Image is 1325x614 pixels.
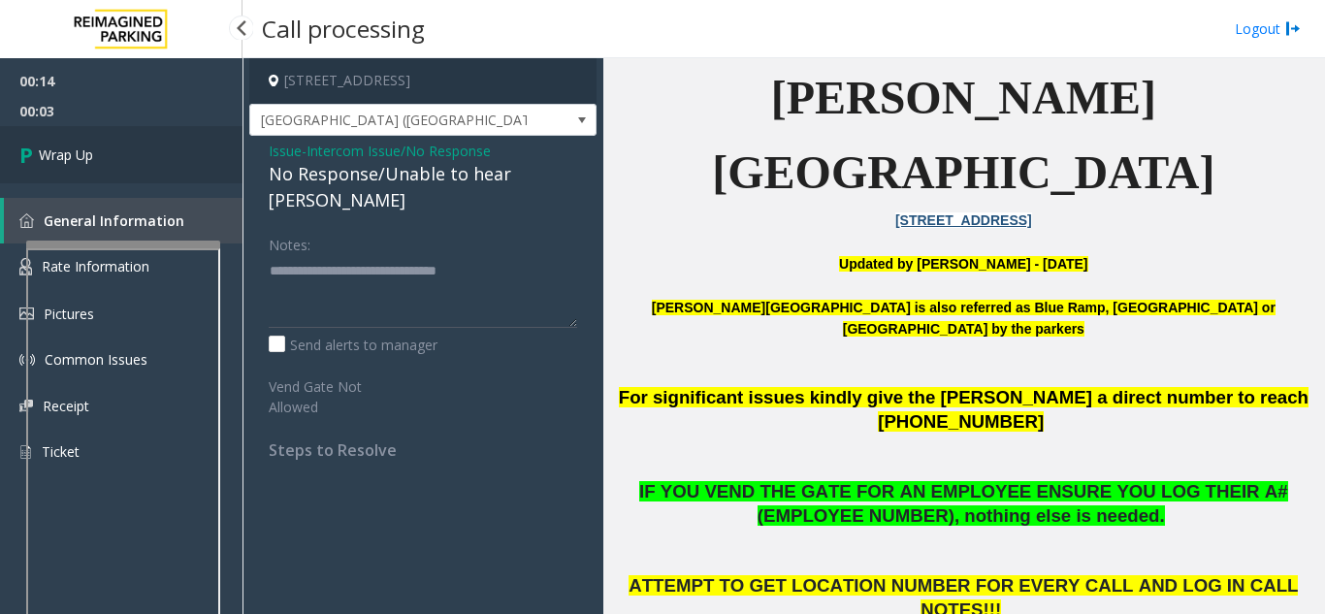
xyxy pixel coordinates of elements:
span: General Information [44,211,184,230]
h4: [STREET_ADDRESS] [249,58,597,104]
label: Send alerts to manager [269,335,437,355]
a: Logout [1235,18,1301,39]
span: Intercom Issue/No Response [307,141,491,161]
label: Vend Gate Not Allowed [264,370,397,417]
img: 'icon' [19,352,35,368]
span: IF YOU VEND THE GATE FOR AN EMPLOYEE ENSURE YOU LOG THEIR A# (EMPLOYEE NUMBER), nothing else is n... [639,481,1288,526]
img: 'icon' [19,307,34,320]
b: [PERSON_NAME][GEOGRAPHIC_DATA] is also referred as Blue Ramp, [GEOGRAPHIC_DATA] or [GEOGRAPHIC_DA... [652,300,1276,337]
span: [GEOGRAPHIC_DATA] ([GEOGRAPHIC_DATA]) [250,105,527,136]
img: logout [1285,18,1301,39]
span: Issue [269,141,302,161]
img: 'icon' [19,400,33,412]
span: For significant issues kindly give the [PERSON_NAME] a direct number to reach [PHONE_NUMBER] [619,387,1309,432]
h3: Call processing [252,5,435,52]
label: Notes: [269,228,310,255]
span: . [1159,505,1164,526]
font: Updated by [PERSON_NAME] - [DATE] [839,256,1087,272]
span: - [302,142,491,160]
a: [STREET_ADDRESS] [895,212,1032,228]
div: No Response/Unable to hear [PERSON_NAME] [269,161,577,213]
span: [PERSON_NAME][GEOGRAPHIC_DATA] [712,72,1214,198]
span: Wrap Up [39,145,93,165]
a: General Information [4,198,242,243]
img: 'icon' [19,213,34,228]
img: 'icon' [19,443,32,461]
h4: Steps to Resolve [269,441,577,460]
img: 'icon' [19,258,32,275]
